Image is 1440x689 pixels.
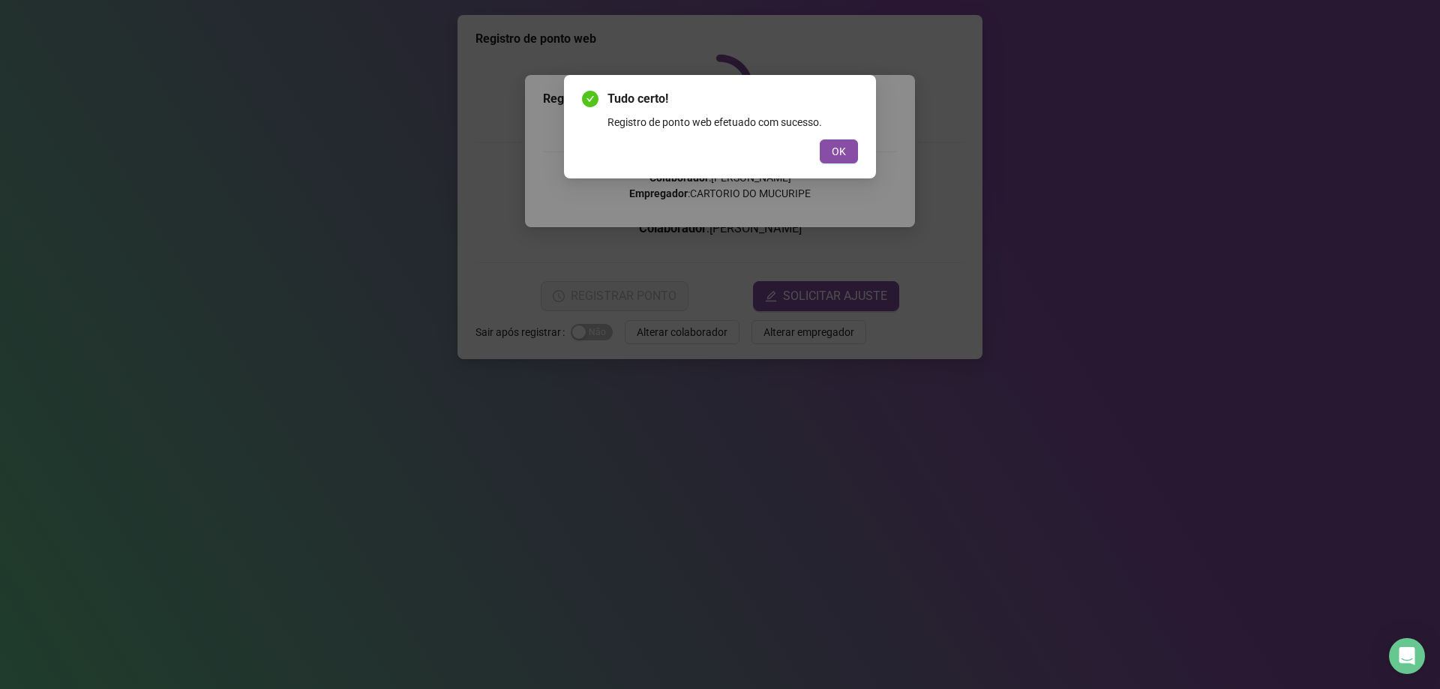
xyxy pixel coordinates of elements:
[832,143,846,160] span: OK
[582,91,598,107] span: check-circle
[1389,638,1425,674] div: Open Intercom Messenger
[820,139,858,163] button: OK
[607,114,858,130] div: Registro de ponto web efetuado com sucesso.
[607,90,858,108] span: Tudo certo!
